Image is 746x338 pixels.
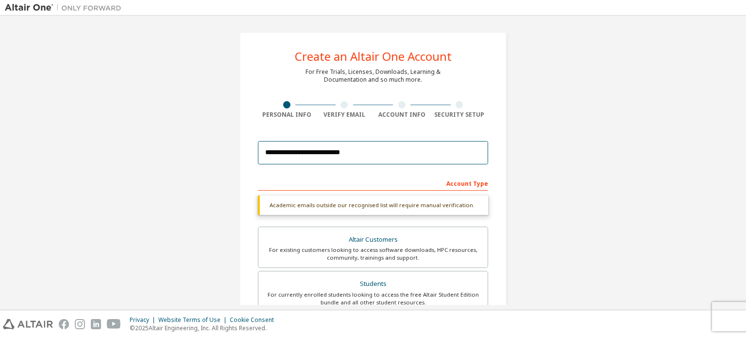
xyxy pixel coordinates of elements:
img: altair_logo.svg [3,319,53,329]
div: For currently enrolled students looking to access the free Altair Student Edition bundle and all ... [264,291,482,306]
img: linkedin.svg [91,319,101,329]
div: Privacy [130,316,158,324]
div: Account Type [258,175,488,191]
p: © 2025 Altair Engineering, Inc. All Rights Reserved. [130,324,280,332]
div: Students [264,277,482,291]
img: instagram.svg [75,319,85,329]
div: Verify Email [316,111,373,119]
div: Account Info [373,111,431,119]
img: facebook.svg [59,319,69,329]
div: Altair Customers [264,233,482,247]
div: Create an Altair One Account [295,51,452,62]
div: For existing customers looking to access software downloads, HPC resources, community, trainings ... [264,246,482,262]
img: youtube.svg [107,319,121,329]
img: Altair One [5,3,126,13]
div: Security Setup [431,111,489,119]
div: For Free Trials, Licenses, Downloads, Learning & Documentation and so much more. [305,68,441,84]
div: Academic emails outside our recognised list will require manual verification. [258,196,488,215]
div: Cookie Consent [230,316,280,324]
div: Website Terms of Use [158,316,230,324]
div: Personal Info [258,111,316,119]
